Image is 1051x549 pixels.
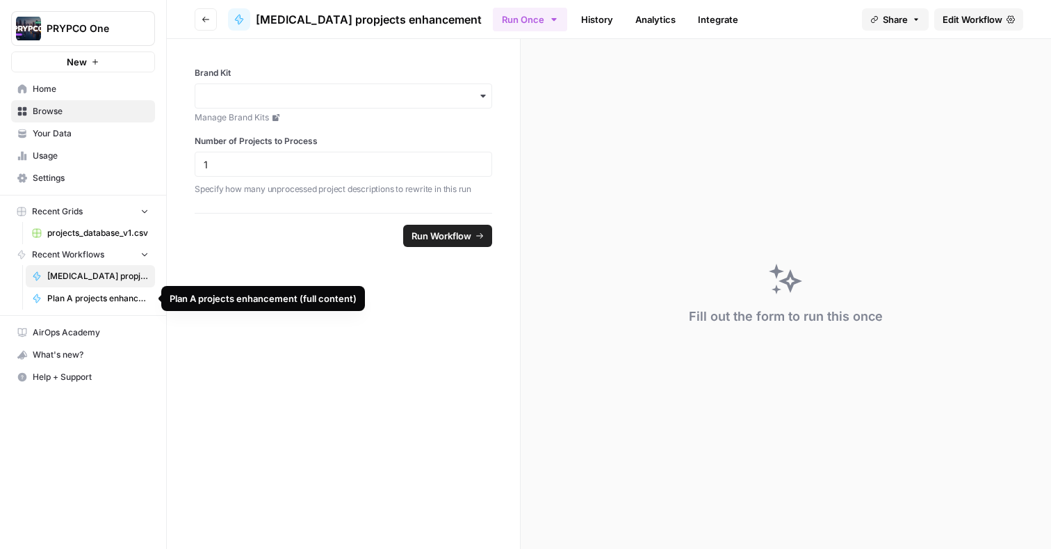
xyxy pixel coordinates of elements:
[934,8,1023,31] a: Edit Workflow
[33,326,149,339] span: AirOps Academy
[862,8,929,31] button: Share
[11,122,155,145] a: Your Data
[689,307,883,326] div: Fill out the form to run this once
[195,67,492,79] label: Brand Kit
[11,78,155,100] a: Home
[33,172,149,184] span: Settings
[573,8,621,31] a: History
[11,51,155,72] button: New
[67,55,87,69] span: New
[493,8,567,31] button: Run Once
[12,344,154,365] div: What's new?
[33,83,149,95] span: Home
[195,135,492,148] label: Number of Projects to Process
[195,182,492,196] p: Specify how many unprocessed project descriptions to rewrite in this run
[47,227,149,239] span: projects_database_v1.csv
[16,16,41,41] img: PRYPCO One Logo
[403,225,492,247] button: Run Workflow
[943,13,1002,26] span: Edit Workflow
[883,13,908,26] span: Share
[11,100,155,122] a: Browse
[11,145,155,167] a: Usage
[26,222,155,244] a: projects_database_v1.csv
[32,248,104,261] span: Recent Workflows
[33,127,149,140] span: Your Data
[11,344,155,366] button: What's new?
[26,287,155,310] a: Plan A projects enhancement (full content)
[47,292,149,305] span: Plan A projects enhancement (full content)
[11,201,155,222] button: Recent Grids
[11,11,155,46] button: Workspace: PRYPCO One
[33,150,149,162] span: Usage
[47,22,131,35] span: PRYPCO One
[33,105,149,118] span: Browse
[627,8,684,31] a: Analytics
[228,8,482,31] a: [MEDICAL_DATA] propjects enhancement
[33,371,149,383] span: Help + Support
[11,366,155,388] button: Help + Support
[32,205,83,218] span: Recent Grids
[47,270,149,283] span: [MEDICAL_DATA] propjects enhancement
[195,111,492,124] a: Manage Brand Kits
[256,11,482,28] span: [MEDICAL_DATA] propjects enhancement
[11,321,155,344] a: AirOps Academy
[11,167,155,189] a: Settings
[690,8,747,31] a: Integrate
[204,158,483,170] input: Enter a number (e.g. 5)
[26,265,155,287] a: [MEDICAL_DATA] propjects enhancement
[412,229,471,243] span: Run Workflow
[11,244,155,265] button: Recent Workflows
[170,292,357,305] div: Plan A projects enhancement (full content)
